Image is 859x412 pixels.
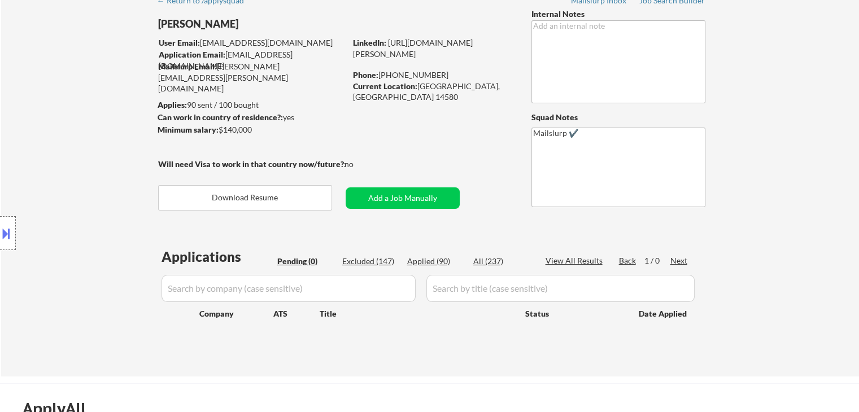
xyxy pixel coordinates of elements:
div: Applications [162,250,273,264]
div: Squad Notes [531,112,705,123]
div: Title [320,308,514,319]
a: [URL][DOMAIN_NAME][PERSON_NAME] [353,38,473,59]
div: $140,000 [158,124,346,135]
div: Excluded (147) [342,256,399,267]
div: 1 / 0 [644,255,670,266]
div: [PERSON_NAME][EMAIL_ADDRESS][PERSON_NAME][DOMAIN_NAME] [158,61,346,94]
div: Company [199,308,273,319]
button: Add a Job Manually [346,187,460,209]
div: [EMAIL_ADDRESS][DOMAIN_NAME] [159,49,346,71]
div: yes [158,112,342,123]
input: Search by company (case sensitive) [162,275,416,302]
div: 90 sent / 100 bought [158,99,346,111]
button: Download Resume [158,185,332,211]
input: Search by title (case sensitive) [426,275,695,302]
div: [GEOGRAPHIC_DATA], [GEOGRAPHIC_DATA] 14580 [353,81,513,103]
strong: Current Location: [353,81,417,91]
div: Internal Notes [531,8,705,20]
strong: Will need Visa to work in that country now/future?: [158,159,346,169]
strong: LinkedIn: [353,38,386,47]
div: Date Applied [639,308,688,319]
strong: Phone: [353,70,378,80]
div: Pending (0) [277,256,334,267]
strong: Application Email: [159,50,225,59]
div: [PHONE_NUMBER] [353,69,513,81]
div: View All Results [546,255,606,266]
div: Next [670,255,688,266]
div: no [345,159,377,170]
div: ATS [273,308,320,319]
div: All (237) [473,256,530,267]
strong: Mailslurp Email: [158,62,217,71]
div: [EMAIL_ADDRESS][DOMAIN_NAME] [159,37,346,49]
div: [PERSON_NAME] [158,17,390,31]
div: Back [619,255,637,266]
div: Applied (90) [407,256,464,267]
div: Status [525,303,622,323]
strong: User Email: [159,38,200,47]
strong: Can work in country of residence?: [158,112,283,122]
